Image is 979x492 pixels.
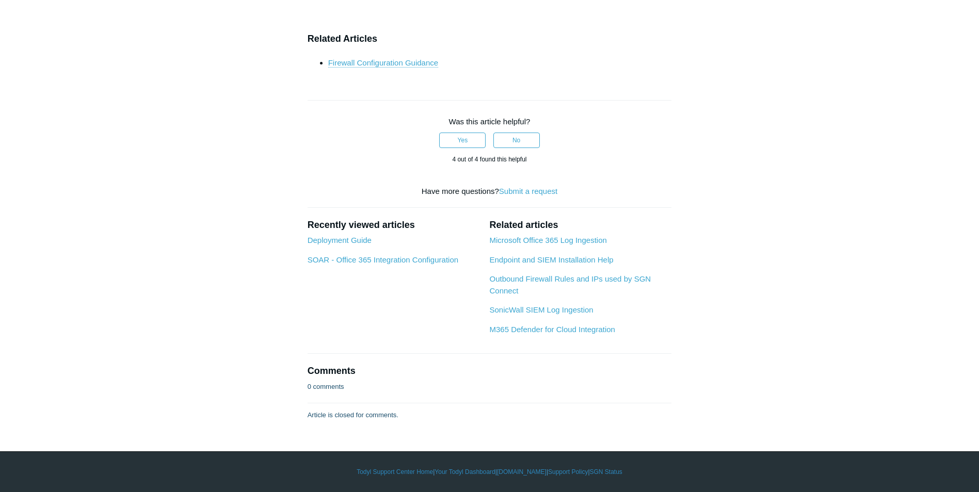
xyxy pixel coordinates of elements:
[548,467,588,477] a: Support Policy
[308,364,672,378] h2: Comments
[489,255,613,264] a: Endpoint and SIEM Installation Help
[308,236,372,244] a: Deployment Guide
[308,218,479,232] h2: Recently viewed articles
[449,117,531,126] span: Was this article helpful?
[452,156,526,163] span: 4 out of 4 found this helpful
[489,236,606,244] a: Microsoft Office 365 Log Ingestion
[435,467,495,477] a: Your Todyl Dashboard
[439,133,486,148] button: This article was helpful
[493,133,540,148] button: This article was not helpful
[308,186,672,198] div: Have more questions?
[489,218,671,232] h2: Related articles
[357,467,433,477] a: Todyl Support Center Home
[190,467,789,477] div: | | | |
[499,187,557,195] a: Submit a request
[308,31,672,46] h3: Related Articles
[497,467,547,477] a: [DOMAIN_NAME]
[328,58,438,68] a: Firewall Configuration Guidance
[489,325,615,334] a: M365 Defender for Cloud Integration
[308,255,458,264] a: SOAR - Office 365 Integration Configuration
[308,382,344,392] p: 0 comments
[489,305,593,314] a: SonicWall SIEM Log Ingestion
[590,467,622,477] a: SGN Status
[308,410,398,420] p: Article is closed for comments.
[489,274,651,295] a: Outbound Firewall Rules and IPs used by SGN Connect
